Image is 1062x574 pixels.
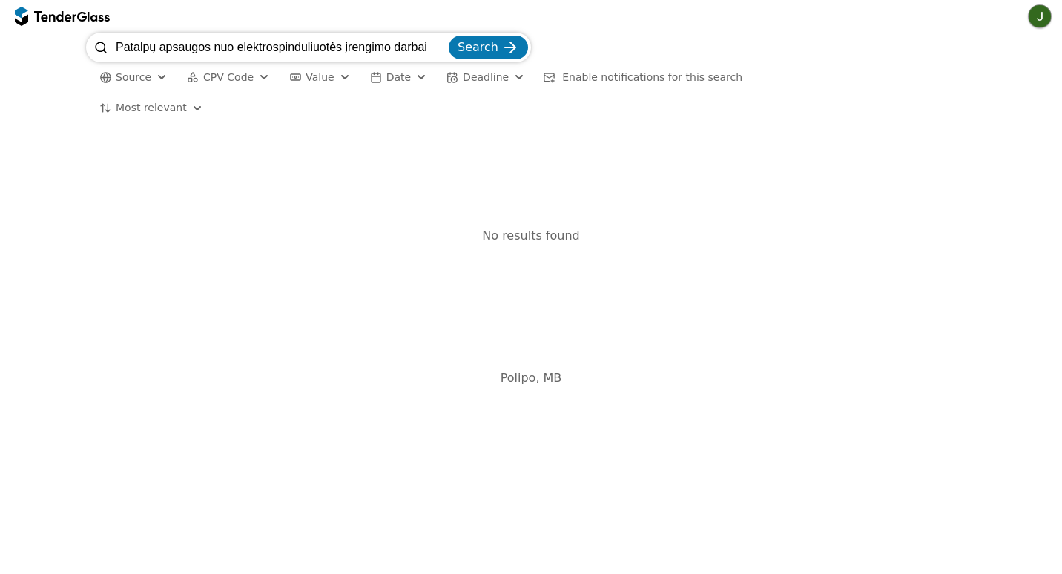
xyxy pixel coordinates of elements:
button: Source [93,68,174,87]
span: Polipo, MB [501,371,562,385]
span: No results found [482,228,579,243]
button: Value [283,68,356,87]
input: Search tenders... [116,33,446,62]
span: CPV Code [203,71,254,83]
button: Date [364,68,433,87]
span: Search [458,40,498,54]
span: Deadline [463,71,509,83]
span: Enable notifications for this search [562,71,742,83]
button: Enable notifications for this search [538,68,747,87]
button: CPV Code [181,68,276,87]
span: Value [306,71,334,83]
span: Source [116,71,151,83]
button: Deadline [441,68,531,87]
span: Date [386,71,411,83]
button: Search [449,36,528,59]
